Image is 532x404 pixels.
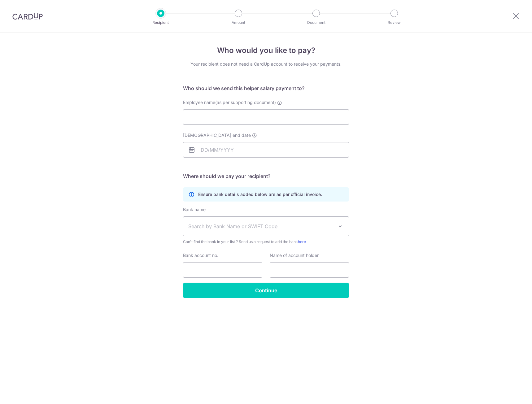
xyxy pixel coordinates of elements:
a: here [298,239,306,244]
span: [DEMOGRAPHIC_DATA] end date [183,132,251,138]
span: Employee name(as per supporting document) [183,100,276,105]
span: Can't find the bank in your list ? Send us a request to add the bank [183,239,349,245]
label: Bank account no. [183,252,218,258]
span: Search by Bank Name or SWIFT Code [188,223,334,230]
input: Continue [183,283,349,298]
label: Bank name [183,206,206,213]
h4: Who would you like to pay? [183,45,349,56]
div: Your recipient does not need a CardUp account to receive your payments. [183,61,349,67]
label: Name of account holder [270,252,319,258]
h5: Who should we send this helper salary payment to? [183,85,349,92]
p: Amount [216,20,261,26]
input: DD/MM/YYYY [183,142,349,158]
p: Review [371,20,417,26]
p: Document [293,20,339,26]
img: CardUp [12,12,43,20]
p: Ensure bank details added below are as per official invoice. [198,191,322,198]
h5: Where should we pay your recipient? [183,172,349,180]
iframe: Opens a widget where you can find more information [492,385,526,401]
p: Recipient [138,20,184,26]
